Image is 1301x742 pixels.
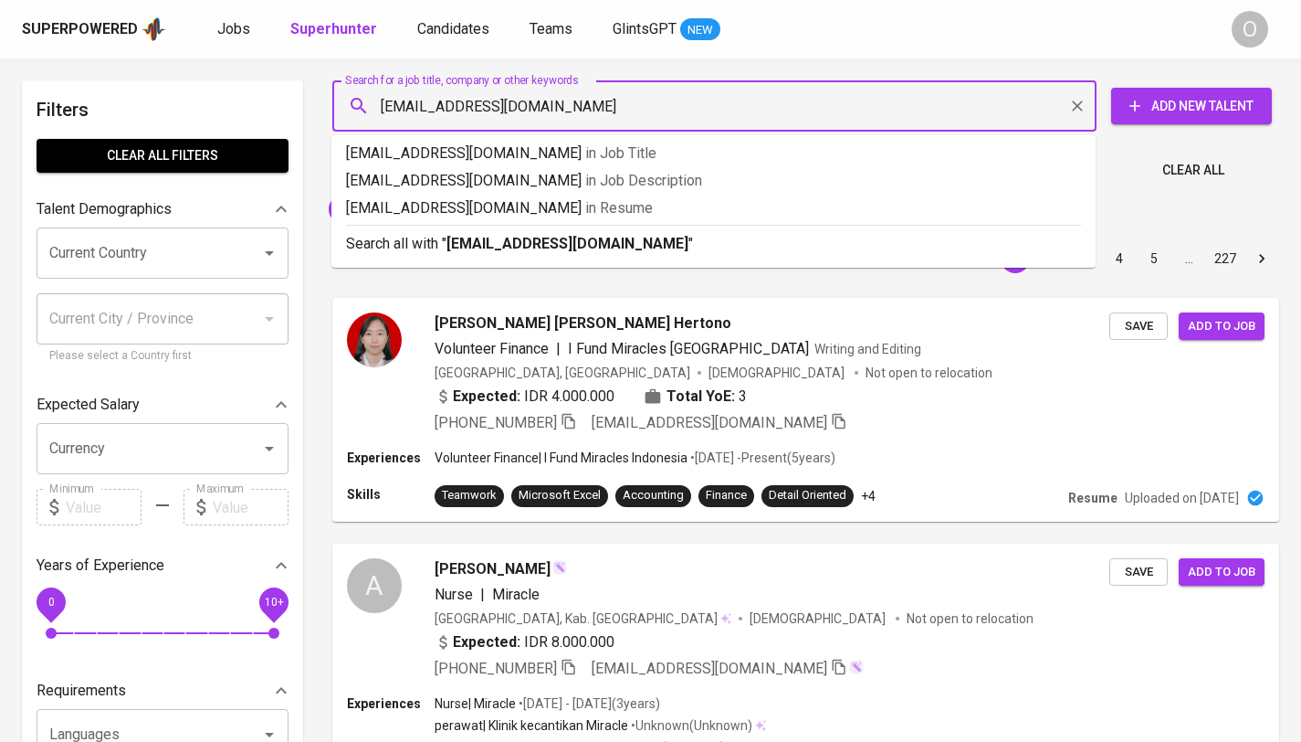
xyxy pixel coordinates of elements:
span: Add New Talent [1126,95,1257,118]
p: Skills [347,485,435,503]
p: Expected Salary [37,394,140,416]
button: Clear All [1155,154,1232,187]
a: Teams [530,18,576,41]
button: Go to page 227 [1209,244,1242,273]
button: Clear All filters [37,139,289,173]
h6: Filters [37,95,289,124]
span: Clear All filters [51,144,274,167]
p: • Unknown ( Unknown ) [628,716,752,735]
span: Add to job [1188,316,1255,337]
nav: pagination navigation [963,244,1279,273]
p: Requirements [37,680,126,702]
div: Finance [706,487,747,504]
span: [PHONE_NUMBER] [435,414,557,431]
b: Superhunter [290,20,377,37]
button: Add to job [1179,558,1264,587]
span: 10+ [264,596,283,609]
img: app logo [142,16,166,43]
a: Jobs [217,18,254,41]
span: Nurse [435,586,473,603]
div: [GEOGRAPHIC_DATA], Kab. [GEOGRAPHIC_DATA] [435,609,731,628]
div: Expected Salary [37,387,289,423]
div: Requirements [37,673,289,709]
span: Add to job [1188,562,1255,583]
span: Clear All [1162,159,1224,182]
p: Not open to relocation [866,364,992,382]
div: Teamwork [442,487,497,504]
p: • [DATE] - Present ( 5 years ) [687,449,835,467]
div: Years of Experience [37,547,289,584]
p: Experiences [347,449,435,467]
div: O [1232,11,1268,48]
img: magic_wand.svg [552,560,567,575]
div: Accounting [623,487,684,504]
span: NEW [680,21,720,39]
span: [DEMOGRAPHIC_DATA] [750,609,888,628]
button: Open [257,240,282,266]
button: Save [1109,313,1168,341]
p: Not open to relocation [907,609,1033,628]
span: Miracle [492,586,540,603]
span: Miracle Mylva [329,200,425,217]
span: | [480,584,485,606]
p: • [DATE] - [DATE] ( 3 years ) [516,694,660,713]
p: Resume [1068,489,1117,507]
span: Jobs [217,20,250,37]
div: IDR 8.000.000 [435,631,614,653]
p: [EMAIL_ADDRESS][DOMAIN_NAME] [346,197,1081,219]
span: in Resume [585,199,653,217]
span: in Job Description [585,172,702,189]
p: Experiences [347,694,435,713]
div: Miracle Mylva [329,195,444,224]
div: A [347,558,402,613]
span: | [556,338,561,360]
span: Save [1118,562,1159,583]
input: Value [66,489,142,525]
p: +4 [861,487,876,505]
div: IDR 4.000.000 [435,386,614,408]
span: 0 [47,596,54,609]
span: [PERSON_NAME] [435,558,551,580]
span: Volunteer Finance [435,340,549,357]
img: 6c7fd115cd7298019ebdd0890e69c64f.jpg [347,313,402,367]
span: in Job Title [585,144,656,162]
button: Clear [1065,93,1090,119]
p: Years of Experience [37,555,164,577]
p: Search all with " " [346,233,1081,255]
a: Superhunter [290,18,381,41]
div: Talent Demographics [37,191,289,228]
button: Go to next page [1247,244,1276,273]
span: Writing and Editing [814,342,921,356]
div: Microsoft Excel [519,487,601,504]
a: Candidates [417,18,493,41]
span: Candidates [417,20,489,37]
span: [EMAIL_ADDRESS][DOMAIN_NAME] [592,660,827,677]
span: Teams [530,20,572,37]
p: Nurse | Miracle [435,694,516,713]
p: [EMAIL_ADDRESS][DOMAIN_NAME] [346,143,1081,164]
a: GlintsGPT NEW [613,18,720,41]
p: perawat | Klinik kecantikan Miracle [435,716,628,735]
button: Add New Talent [1111,88,1272,124]
div: Superpowered [22,19,138,40]
div: Detail Oriented [769,487,846,504]
p: [EMAIL_ADDRESS][DOMAIN_NAME] [346,170,1081,192]
b: Expected: [453,386,520,408]
a: Superpoweredapp logo [22,16,166,43]
div: … [1174,249,1203,268]
p: Talent Demographics [37,198,172,220]
button: Go to page 4 [1105,244,1134,273]
span: Save [1118,316,1159,337]
span: [PERSON_NAME] [PERSON_NAME] Hertono [435,313,731,334]
b: Total YoE: [666,386,735,408]
input: Value [213,489,289,525]
span: [DEMOGRAPHIC_DATA] [708,364,847,382]
span: [PHONE_NUMBER] [435,660,557,677]
button: Save [1109,558,1168,587]
span: [EMAIL_ADDRESS][DOMAIN_NAME] [592,414,827,431]
div: [GEOGRAPHIC_DATA], [GEOGRAPHIC_DATA] [435,364,690,382]
b: [EMAIL_ADDRESS][DOMAIN_NAME] [446,235,688,252]
span: I Fund Miracles [GEOGRAPHIC_DATA] [568,340,809,357]
button: Go to page 5 [1139,244,1169,273]
span: GlintsGPT [613,20,677,37]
